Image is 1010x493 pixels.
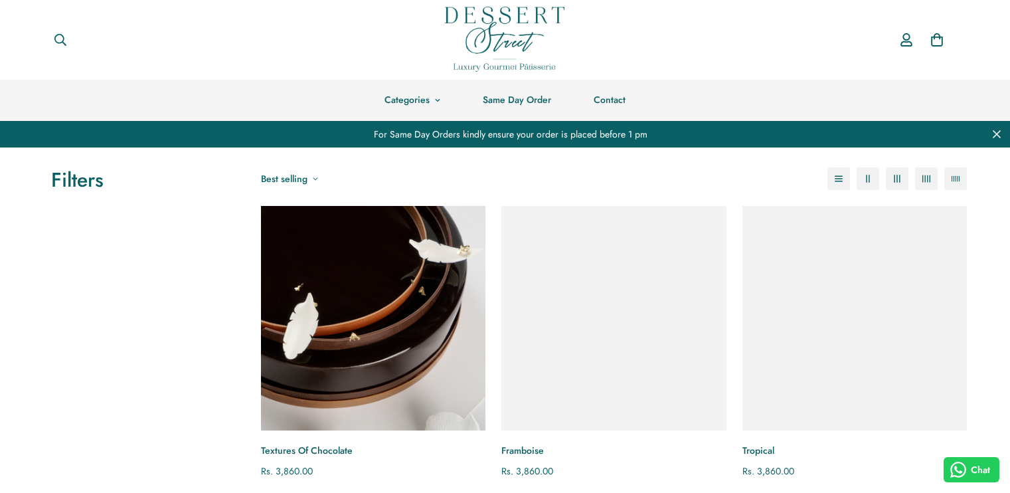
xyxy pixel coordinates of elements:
[915,167,938,190] button: 4-column
[10,121,1000,148] div: For Same Day Orders kindly ensure your order is placed before 1 pm
[742,206,967,431] a: Tropical
[462,80,572,120] a: Same Day Order
[501,206,726,431] a: Framboise
[827,167,850,190] button: 1-column
[944,457,1000,482] button: Chat
[445,7,564,72] img: Dessert Street
[742,464,794,478] span: Rs. 3,860.00
[886,167,908,190] button: 3-column
[572,80,647,120] a: Contact
[43,25,78,54] button: Search
[742,444,967,458] a: Tropical
[261,206,485,431] a: Textures Of Chocolate
[501,464,553,478] span: Rs. 3,860.00
[857,167,879,190] button: 2-column
[501,444,726,458] a: Framboise
[261,172,307,186] span: Best selling
[922,25,952,55] a: 0
[51,167,234,193] h3: Filters
[261,464,313,478] span: Rs. 3,860.00
[363,80,462,120] a: Categories
[944,167,967,190] button: 5-column
[891,21,922,59] a: Account
[261,444,485,458] a: Textures Of Chocolate
[971,463,990,477] span: Chat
